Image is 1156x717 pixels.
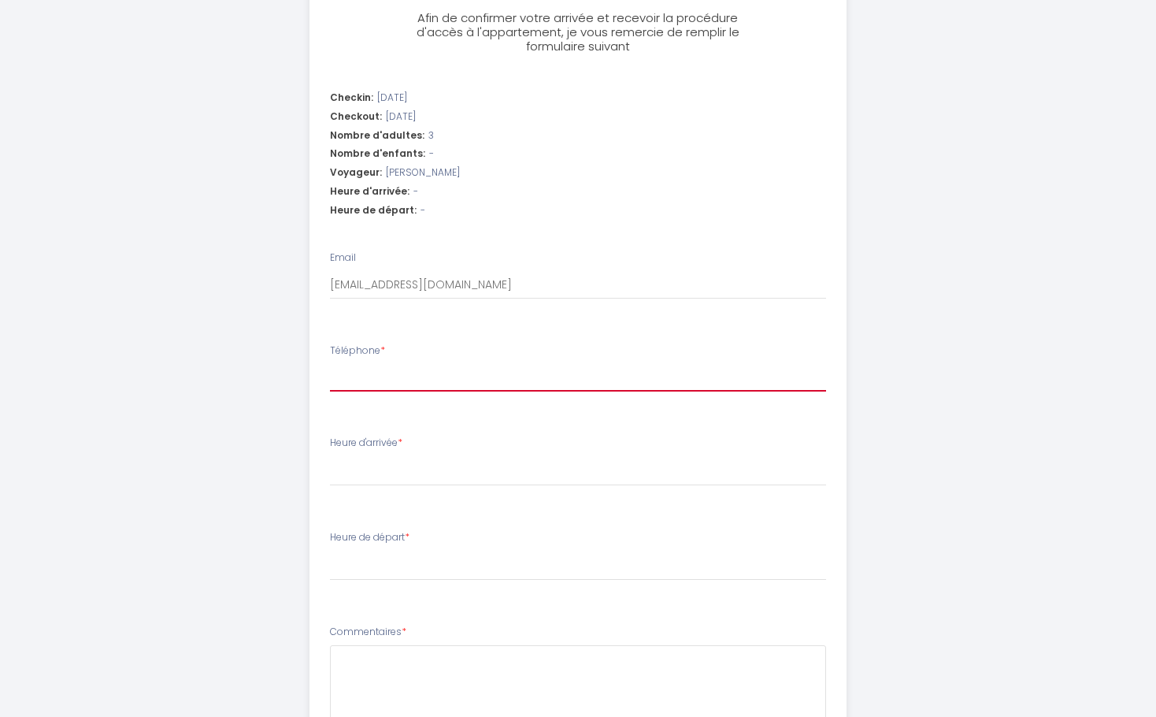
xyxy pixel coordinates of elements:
[413,184,418,199] span: -
[330,251,356,266] label: Email
[386,165,460,180] span: [PERSON_NAME]
[377,91,407,106] span: [DATE]
[330,184,409,199] span: Heure d'arrivée:
[429,147,434,162] span: -
[330,147,425,162] span: Nombre d'enfants:
[330,436,402,451] label: Heure d'arrivée
[330,128,424,143] span: Nombre d'adultes:
[428,128,434,143] span: 3
[421,203,425,218] span: -
[330,165,382,180] span: Voyageur:
[330,110,382,124] span: Checkout:
[330,203,417,218] span: Heure de départ:
[330,530,409,545] label: Heure de départ
[330,625,406,640] label: Commentaires
[386,110,416,124] span: [DATE]
[330,344,385,358] label: Téléphone
[417,9,739,54] span: Afin de confirmer votre arrivée et recevoir la procédure d'accès à l'appartement, je vous remerci...
[330,91,373,106] span: Checkin:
